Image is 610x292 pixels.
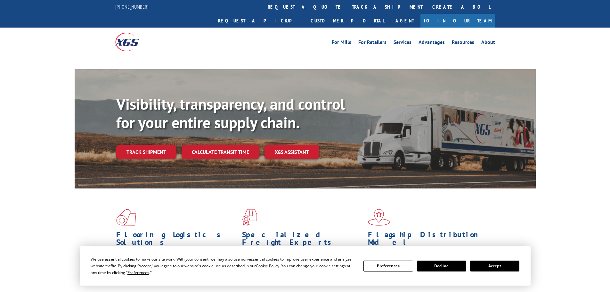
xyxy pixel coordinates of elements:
[116,145,176,159] a: Track shipment
[127,270,149,275] span: Preferences
[306,14,389,28] a: Customer Portal
[358,40,386,47] a: For Retailers
[332,40,351,47] a: For Mills
[368,231,489,249] h1: Flagship Distribution Model
[91,256,356,276] div: We use essential cookies to make our site work. With your consent, we may also use non-essential ...
[452,40,474,47] a: Resources
[363,261,413,271] button: Preferences
[264,145,319,159] a: XGS ASSISTANT
[417,261,466,271] button: Decline
[420,14,495,28] a: Join Our Team
[242,209,257,226] img: xgs-icon-focused-on-flooring-red
[470,261,519,271] button: Accept
[481,40,495,47] a: About
[256,263,279,269] span: Cookie Policy
[116,231,237,249] h1: Flooring Logistics Solutions
[242,231,363,249] h1: Specialized Freight Experts
[115,4,149,10] a: [PHONE_NUMBER]
[80,246,531,286] div: Cookie Consent Prompt
[213,14,306,28] a: Request a pickup
[368,209,390,226] img: xgs-icon-flagship-distribution-model-red
[116,94,345,132] b: Visibility, transparency, and control for your entire supply chain.
[182,145,259,159] a: Calculate transit time
[419,40,445,47] a: Advantages
[394,40,411,47] a: Services
[116,209,136,226] img: xgs-icon-total-supply-chain-intelligence-red
[389,14,420,28] a: Agent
